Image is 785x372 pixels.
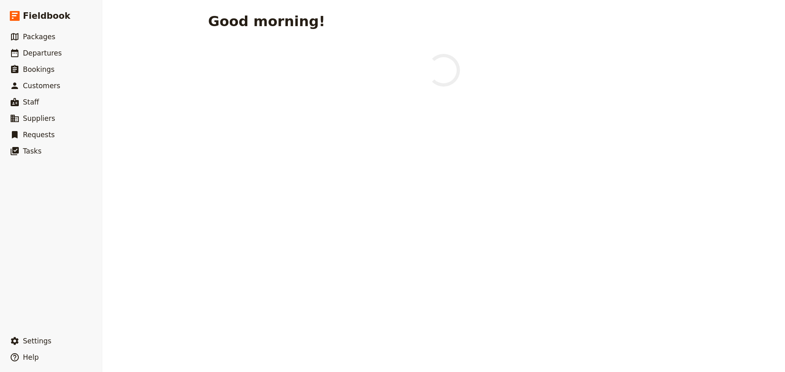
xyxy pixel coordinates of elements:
span: Suppliers [23,114,55,123]
h1: Good morning! [208,13,325,29]
span: Bookings [23,65,54,74]
span: Packages [23,33,55,41]
span: Departures [23,49,62,57]
span: Customers [23,82,60,90]
span: Requests [23,131,55,139]
span: Fieldbook [23,10,70,22]
span: Tasks [23,147,42,155]
span: Settings [23,337,52,345]
span: Help [23,353,39,361]
span: Staff [23,98,39,106]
